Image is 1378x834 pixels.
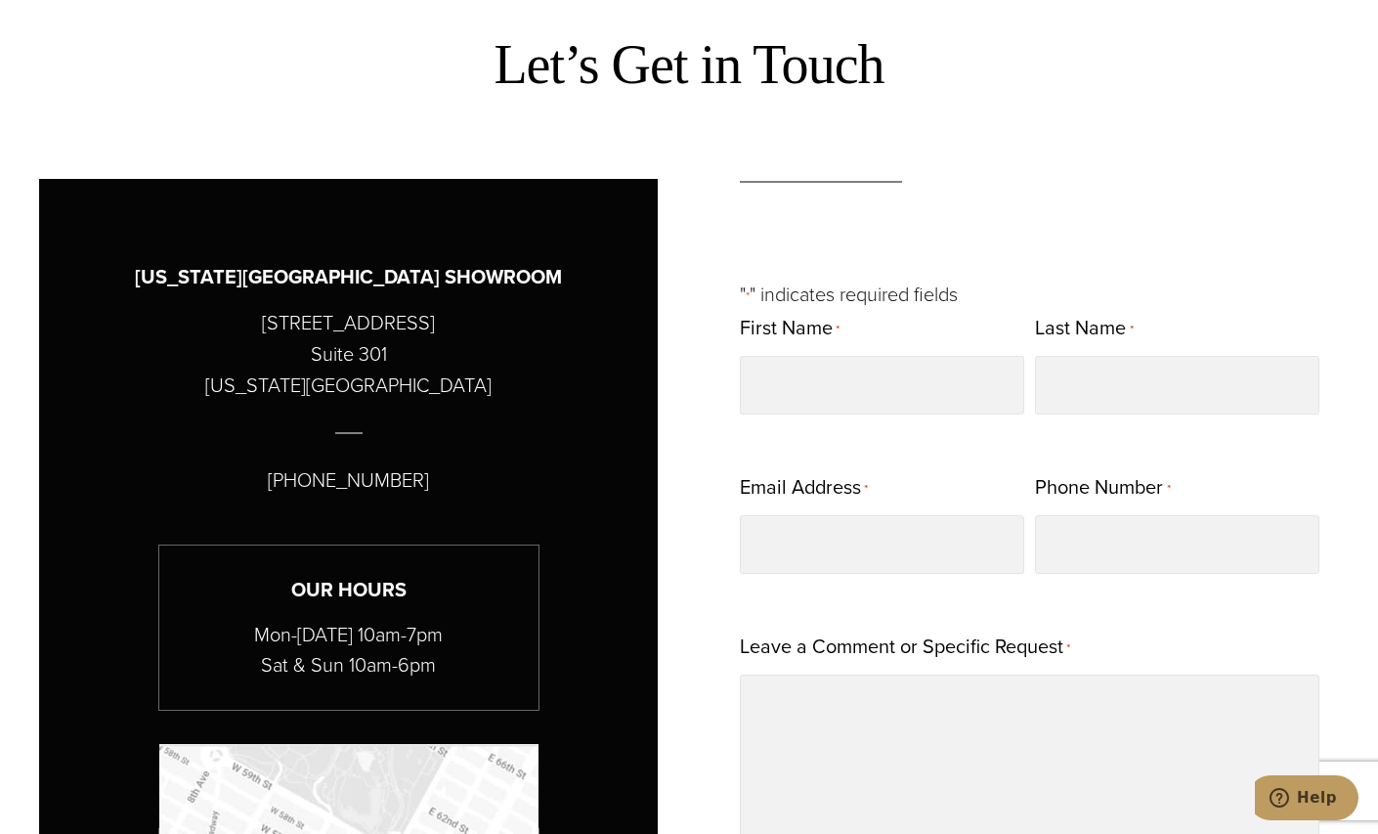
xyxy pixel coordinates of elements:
p: [PHONE_NUMBER] [268,464,429,496]
h2: Let’s Get in Touch [494,29,883,100]
label: Last Name [1035,310,1133,348]
label: Leave a Comment or Specific Request [740,629,1070,667]
h3: Our Hours [159,575,538,605]
label: Phone Number [1035,469,1170,507]
p: " " indicates required fields [740,279,1319,310]
label: First Name [740,310,840,348]
iframe: Opens a widget where you can chat to one of our agents [1255,775,1358,824]
h3: [US_STATE][GEOGRAPHIC_DATA] SHOWROOM [135,262,562,292]
p: Mon-[DATE] 10am-7pm Sat & Sun 10am-6pm [159,620,538,680]
label: Email Address [740,469,868,507]
p: [STREET_ADDRESS] Suite 301 [US_STATE][GEOGRAPHIC_DATA] [205,307,492,401]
